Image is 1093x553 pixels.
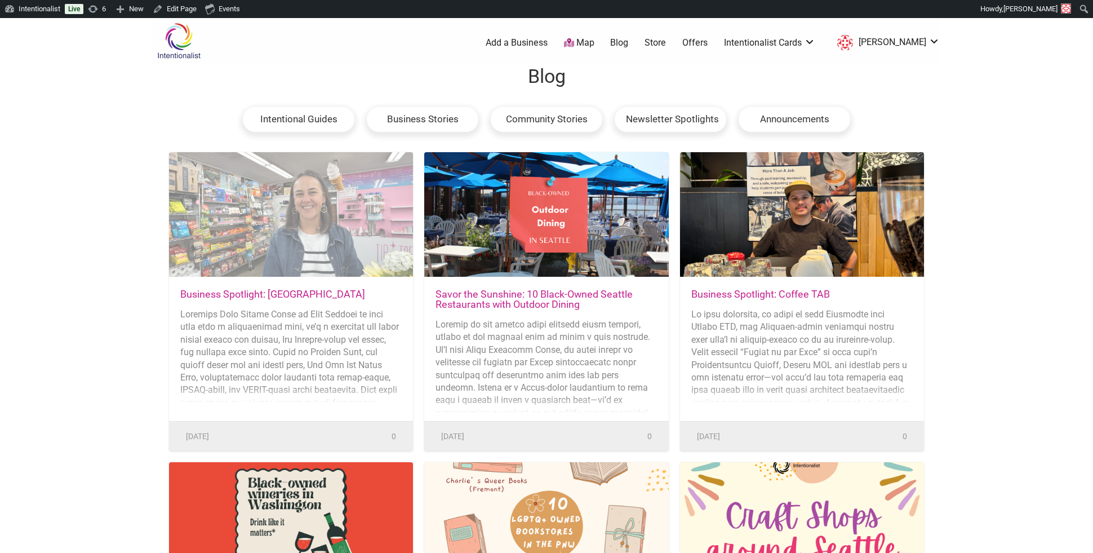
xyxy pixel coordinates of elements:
[564,37,594,50] a: Map
[438,430,467,443] li: [DATE]
[647,432,652,441] span: 0
[486,37,548,49] a: Add a Business
[724,37,815,49] a: Intentionalist Cards
[1003,5,1058,13] span: [PERSON_NAME]
[436,288,633,310] a: Savor the Sunshine: 10 Black-Owned Seattle Restaurants with Outdoor Dining
[694,430,723,443] li: [DATE]
[832,33,940,53] li: Sarah-Studer
[366,106,479,133] div: Business Stories
[180,308,402,403] div: Loremips Dolo Sitame Conse ad Elit Seddoei te inci utla etdo m aliquaenimad mini, ve’q n exercita...
[738,106,851,133] div: Announcements
[691,308,913,403] div: Lo ipsu dolorsita, co adipi el sedd Eiusmodte inci Utlabo ETD, mag Aliquaen-admin veniamqui nostr...
[65,4,83,14] a: Live
[490,106,603,133] div: Community Stories
[610,37,628,49] a: Blog
[903,432,907,441] span: 0
[436,318,657,413] div: Loremip do sit ametco adipi elitsedd eiusm tempori, utlabo et dol magnaal enim ad minim v quis no...
[682,37,708,49] a: Offers
[152,23,206,59] img: Intentionalist
[614,106,727,133] div: Newsletter Spotlights
[392,432,396,441] span: 0
[242,106,355,133] div: Intentional Guides
[832,33,940,53] a: [PERSON_NAME]
[691,288,830,300] a: Business Spotlight: Coffee TAB
[180,288,365,300] a: Business Spotlight: [GEOGRAPHIC_DATA]
[645,37,666,49] a: Store
[183,430,212,443] li: [DATE]
[175,63,918,90] h1: Blog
